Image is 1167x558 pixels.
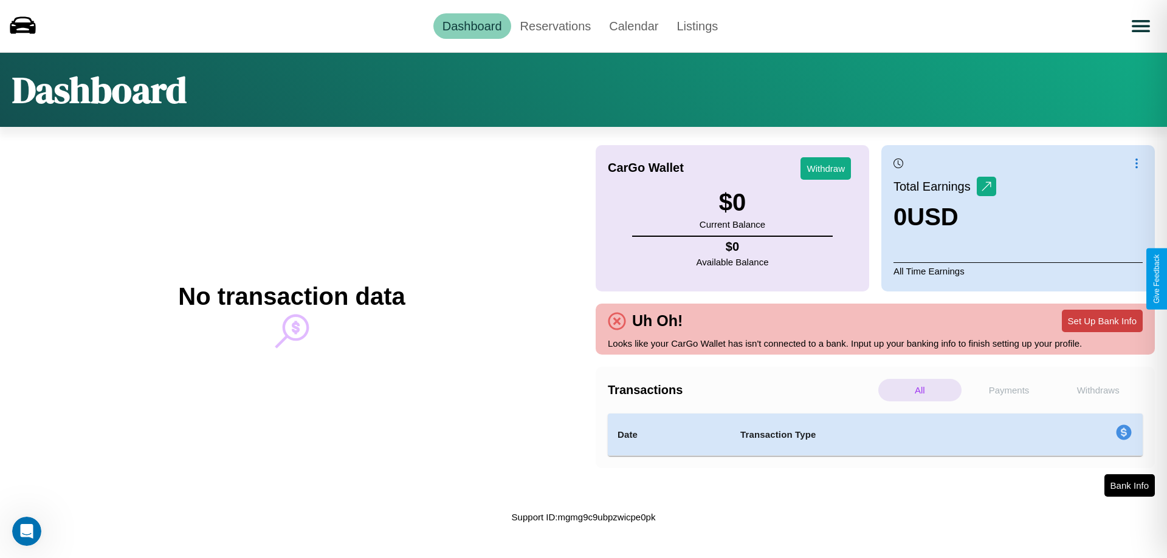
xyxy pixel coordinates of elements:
[893,262,1143,279] p: All Time Earnings
[608,161,684,175] h4: CarGo Wallet
[893,175,977,197] p: Total Earnings
[1152,254,1161,304] div: Give Feedback
[608,383,875,397] h4: Transactions
[1124,9,1158,43] button: Open menu
[740,427,1016,442] h4: Transaction Type
[608,335,1143,352] p: Looks like your CarGo Wallet has isn't connected to a bank. Input up your banking info to finish ...
[697,254,769,270] p: Available Balance
[968,379,1051,401] p: Payments
[878,379,962,401] p: All
[618,427,721,442] h4: Date
[512,509,656,525] p: Support ID: mgmg9c9ubpzwicpe0pk
[700,189,765,216] h3: $ 0
[1062,310,1143,332] button: Set Up Bank Info
[626,312,689,330] h4: Uh Oh!
[608,413,1143,456] table: simple table
[511,13,601,39] a: Reservations
[800,157,851,180] button: Withdraw
[12,517,41,546] iframe: Intercom live chat
[433,13,511,39] a: Dashboard
[893,203,996,231] h3: 0 USD
[12,65,187,115] h1: Dashboard
[600,13,667,39] a: Calendar
[667,13,727,39] a: Listings
[1104,474,1155,497] button: Bank Info
[700,216,765,233] p: Current Balance
[697,240,769,254] h4: $ 0
[1056,379,1140,401] p: Withdraws
[178,283,405,310] h2: No transaction data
